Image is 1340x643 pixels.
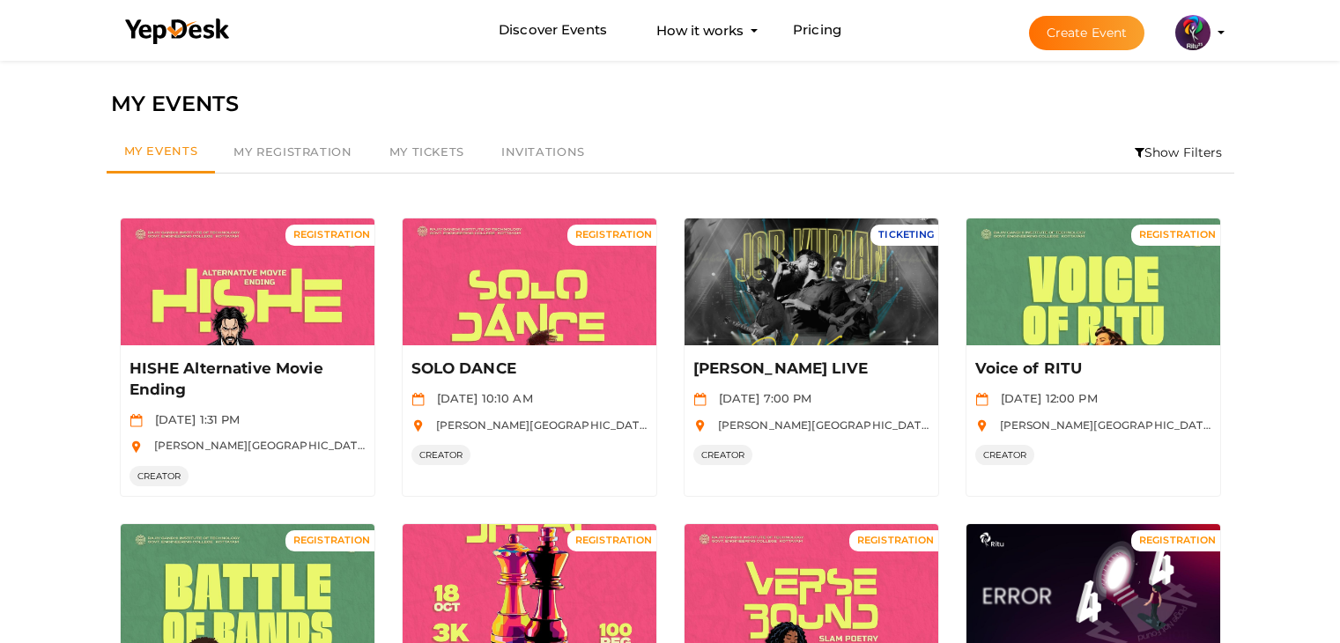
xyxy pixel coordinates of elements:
[411,445,471,465] span: CREATOR
[145,439,876,452] span: [PERSON_NAME][GEOGRAPHIC_DATA], [GEOGRAPHIC_DATA], [GEOGRAPHIC_DATA], [GEOGRAPHIC_DATA], [GEOGRAP...
[693,358,925,380] p: [PERSON_NAME] LIVE
[483,132,603,173] a: Invitations
[111,87,1230,121] div: MY EVENTS
[992,391,1098,405] span: [DATE] 12:00 PM
[428,391,533,405] span: [DATE] 10:10 AM
[130,440,143,454] img: location.svg
[411,419,425,432] img: location.svg
[975,419,988,432] img: location.svg
[427,418,1158,432] span: [PERSON_NAME][GEOGRAPHIC_DATA], [GEOGRAPHIC_DATA], [GEOGRAPHIC_DATA], [GEOGRAPHIC_DATA], [GEOGRAP...
[130,414,143,427] img: calendar.svg
[693,393,707,406] img: calendar.svg
[389,144,464,159] span: My Tickets
[1029,16,1145,50] button: Create Event
[710,391,812,405] span: [DATE] 7:00 PM
[107,132,216,174] a: My Events
[411,393,425,406] img: calendar.svg
[130,358,361,401] p: HISHE Alternative Movie Ending
[975,393,988,406] img: calendar.svg
[693,445,753,465] span: CREATOR
[411,358,643,380] p: SOLO DANCE
[371,132,483,173] a: My Tickets
[499,14,607,47] a: Discover Events
[693,419,707,432] img: location.svg
[975,358,1207,380] p: Voice of RITU
[975,445,1035,465] span: CREATOR
[233,144,352,159] span: My Registration
[130,466,189,486] span: CREATOR
[124,144,198,158] span: My Events
[501,144,585,159] span: Invitations
[793,14,841,47] a: Pricing
[146,412,241,426] span: [DATE] 1:31 PM
[651,14,749,47] button: How it works
[1175,15,1210,50] img: 5BK8ZL5P_small.png
[1123,132,1234,173] li: Show Filters
[215,132,370,173] a: My Registration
